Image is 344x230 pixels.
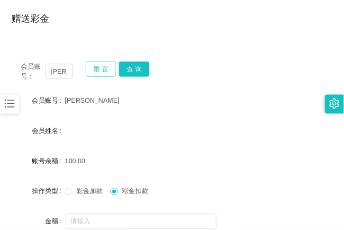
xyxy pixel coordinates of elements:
[119,62,149,77] button: 查 询
[11,11,49,26] h1: 赠送彩金
[32,157,65,165] label: 账号余额
[45,218,65,225] label: 金额
[32,97,65,104] label: 会员账号
[65,157,85,165] span: 100.00
[72,187,107,195] span: 彩金加款
[86,62,116,77] button: 重 置
[65,97,119,104] span: [PERSON_NAME]
[3,97,16,110] i: 图标: bars
[32,187,65,195] label: 操作类型
[45,64,73,79] input: 会员账号
[329,98,340,109] i: 图标: setting
[32,127,65,134] label: 会员姓名
[21,62,45,81] span: 会员账号：
[65,214,217,229] input: 请输入
[118,187,152,195] span: 彩金扣款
